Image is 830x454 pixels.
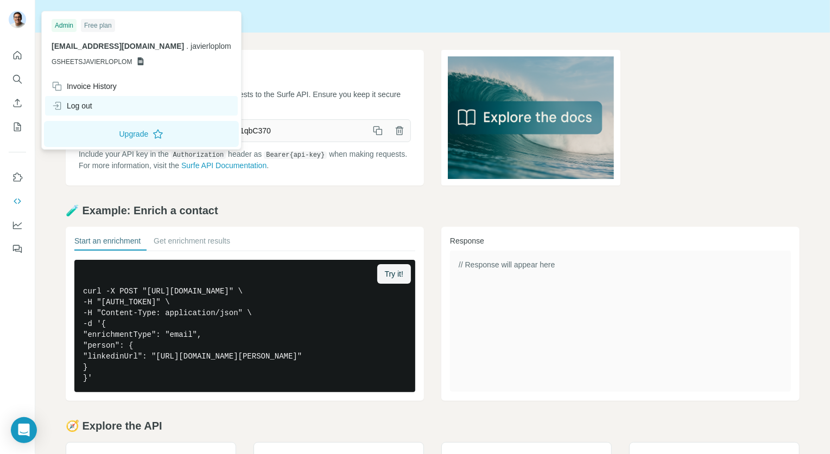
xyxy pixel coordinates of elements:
[79,149,411,171] p: Include your API key in the header as when making requests. For more information, visit the .
[181,161,267,170] a: Surfe API Documentation
[52,57,132,67] span: GSHEETSJAVIERLOPLOM
[9,93,26,113] button: Enrich CSV
[74,235,141,251] button: Start an enrichment
[9,168,26,187] button: Use Surfe on LinkedIn
[79,63,411,80] h1: API Key
[52,19,77,32] div: Admin
[52,100,92,111] div: Log out
[9,46,26,65] button: Quick start
[459,260,555,269] span: // Response will appear here
[66,418,800,433] h2: 🧭 Explore the API
[186,42,188,50] span: .
[81,19,115,32] div: Free plan
[79,89,411,111] p: Your API key is essential for authenticating requests to the Surfe API. Ensure you keep it secure...
[191,42,231,50] span: javierloplom
[264,151,327,159] code: Bearer {api-key}
[11,417,37,443] div: Open Intercom Messenger
[52,81,117,92] div: Invoice History
[154,235,230,251] button: Get enrichment results
[385,268,403,279] span: Try it!
[9,69,26,89] button: Search
[9,191,26,211] button: Use Surfe API
[44,121,239,147] button: Upgrade
[9,117,26,137] button: My lists
[52,42,184,50] span: [EMAIL_ADDRESS][DOMAIN_NAME]
[171,151,226,159] code: Authorization
[377,264,411,284] button: Try it!
[74,260,415,392] pre: curl -X POST "[URL][DOMAIN_NAME]" \ -H "[AUTH_TOKEN]" \ -H "Content-Type: application/json" \ -d ...
[35,9,830,24] div: Surfe API
[9,239,26,259] button: Feedback
[66,203,800,218] h2: 🧪 Example: Enrich a contact
[9,11,26,28] img: Avatar
[450,235,791,246] h3: Response
[9,215,26,235] button: Dashboard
